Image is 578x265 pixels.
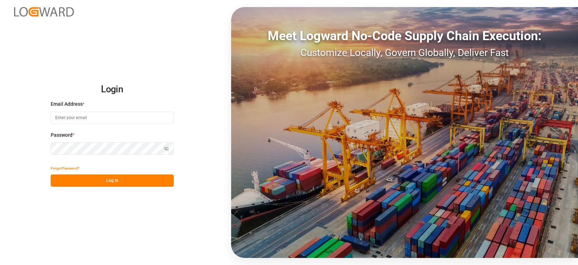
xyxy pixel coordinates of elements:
[14,7,74,17] img: Logward_new_orange.png
[51,78,174,101] h2: Login
[51,162,80,174] button: Forgot Password?
[231,45,578,60] div: Customize Locally, Govern Globally, Deliver Fast
[51,174,174,187] button: Log In
[231,26,578,45] div: Meet Logward No-Code Supply Chain Execution:
[51,112,174,124] input: Enter your email
[51,100,83,108] span: Email Address
[51,131,72,139] span: Password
